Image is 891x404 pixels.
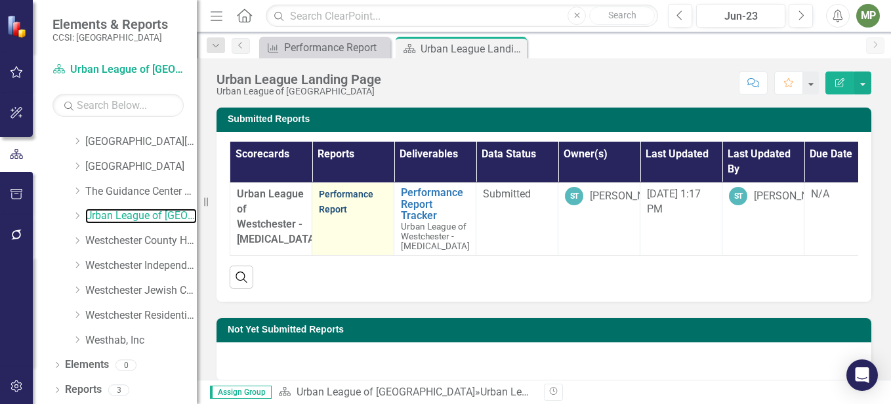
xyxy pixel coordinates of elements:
[266,5,658,28] input: Search ClearPoint...
[85,233,197,249] a: Westchester County Healthcare Corp
[846,359,878,391] div: Open Intercom Messenger
[85,159,197,174] a: [GEOGRAPHIC_DATA]
[480,386,611,398] div: Urban League Landing Page
[696,4,785,28] button: Jun-23
[85,308,197,323] a: Westchester Residential Opportunities
[108,384,129,395] div: 3
[608,10,636,20] span: Search
[85,134,197,150] a: [GEOGRAPHIC_DATA][PERSON_NAME]
[804,183,886,256] td: Double-Click to Edit
[7,15,30,38] img: ClearPoint Strategy
[483,188,531,200] span: Submitted
[210,386,272,399] span: Assign Group
[85,283,197,298] a: Westchester Jewish Community Svcs, Inc
[729,187,747,205] div: ST
[754,189,833,204] div: [PERSON_NAME]
[237,188,318,245] span: Urban League of Westchester - [MEDICAL_DATA]
[701,9,781,24] div: Jun-23
[401,221,470,251] span: Urban League of Westchester - [MEDICAL_DATA]
[589,7,655,25] button: Search
[85,333,197,348] a: Westhab, Inc
[52,94,184,117] input: Search Below...
[421,41,524,57] div: Urban League Landing Page
[401,187,470,222] a: Performance Report Tracker
[217,87,381,96] div: Urban League of [GEOGRAPHIC_DATA]
[228,114,865,124] h3: Submitted Reports
[558,183,640,256] td: Double-Click to Edit
[65,357,109,373] a: Elements
[278,385,534,400] div: »
[217,72,381,87] div: Urban League Landing Page
[52,32,168,43] small: CCSI: [GEOGRAPHIC_DATA]
[590,189,669,204] div: [PERSON_NAME]
[85,209,197,224] a: Urban League of [GEOGRAPHIC_DATA]
[312,183,394,256] td: Double-Click to Edit
[856,4,880,28] button: MP
[65,382,102,397] a: Reports
[85,184,197,199] a: The Guidance Center of [GEOGRAPHIC_DATA]
[811,187,879,202] div: N/A
[394,183,476,256] td: Double-Click to Edit Right Click for Context Menu
[284,39,387,56] div: Performance Report
[52,16,168,32] span: Elements & Reports
[228,325,865,334] h3: Not Yet Submitted Reports
[476,183,558,256] td: Double-Click to Edit
[319,189,373,214] a: Performance Report
[52,62,184,77] a: Urban League of [GEOGRAPHIC_DATA]
[297,386,475,398] a: Urban League of [GEOGRAPHIC_DATA]
[262,39,387,56] a: Performance Report
[565,187,583,205] div: ST
[647,187,715,217] div: [DATE] 1:17 PM
[85,258,197,273] a: Westchester Independent Living Ctr
[115,359,136,371] div: 0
